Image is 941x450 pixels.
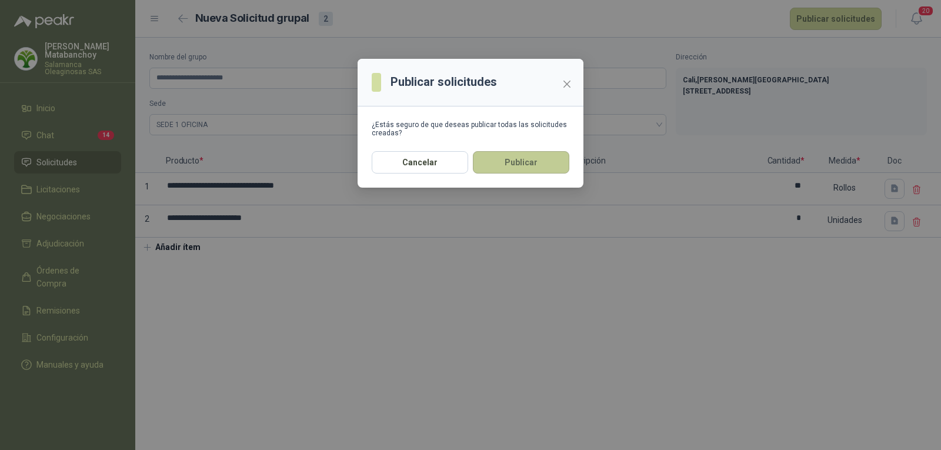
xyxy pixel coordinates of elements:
[558,75,576,94] button: Close
[372,121,569,137] div: ¿Estás seguro de que deseas publicar todas las solicitudes creadas?
[372,151,468,174] button: Cancelar
[473,151,569,174] button: Publicar
[562,79,572,89] span: close
[391,73,497,91] h3: Publicar solicitudes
